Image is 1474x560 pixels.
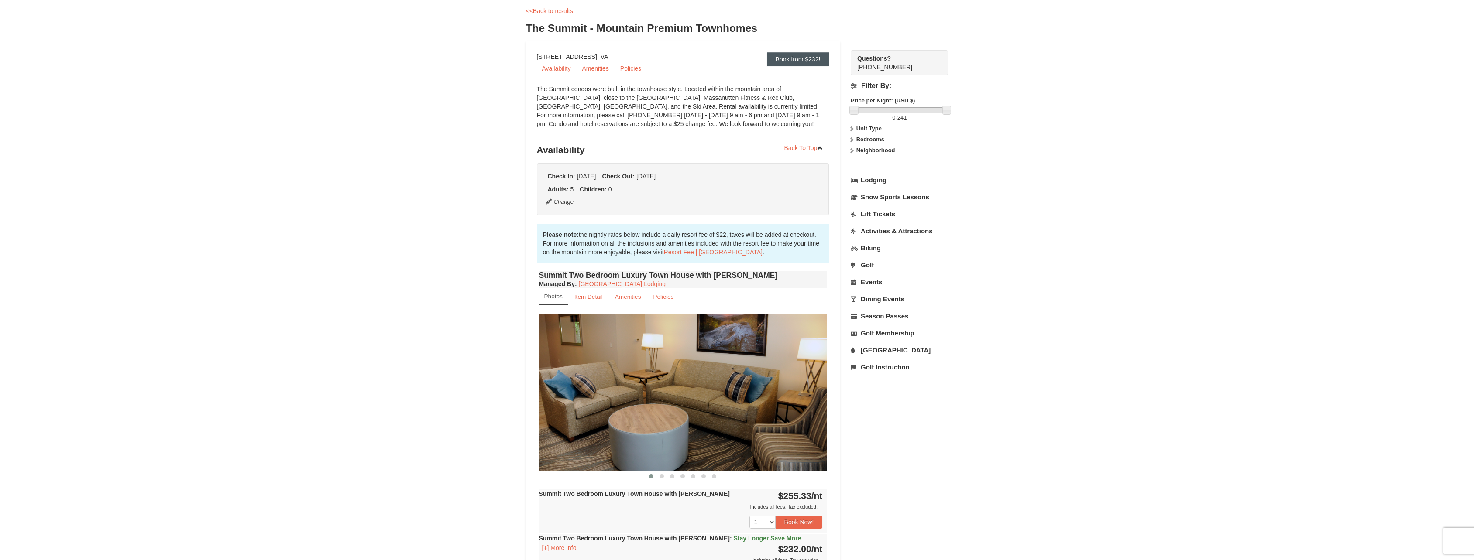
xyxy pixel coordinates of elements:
span: 0 [892,114,895,121]
a: Activities & Attractions [851,223,948,239]
a: Events [851,274,948,290]
h4: Summit Two Bedroom Luxury Town House with [PERSON_NAME] [539,271,827,280]
a: Golf Instruction [851,359,948,375]
a: Amenities [609,288,647,305]
h3: The Summit - Mountain Premium Townhomes [526,20,948,37]
a: Lodging [851,172,948,188]
div: Includes all fees. Tax excluded. [539,502,823,511]
a: Golf [851,257,948,273]
span: /nt [811,544,823,554]
a: Amenities [577,62,614,75]
small: Policies [653,294,673,300]
div: The Summit condos were built in the townhouse style. Located within the mountain area of [GEOGRAP... [537,85,829,137]
button: Change [546,197,574,207]
span: 5 [570,186,574,193]
strong: : [539,280,577,287]
h3: Availability [537,141,829,159]
strong: Price per Night: (USD $) [851,97,915,104]
span: : [730,535,732,542]
a: Golf Membership [851,325,948,341]
a: Policies [647,288,679,305]
small: Amenities [615,294,641,300]
strong: Summit Two Bedroom Luxury Town House with [PERSON_NAME] [539,535,801,542]
span: /nt [811,491,823,501]
span: Managed By [539,280,575,287]
a: Availability [537,62,576,75]
strong: Neighborhood [856,147,895,154]
small: Photos [544,293,563,300]
strong: Children: [580,186,606,193]
strong: Check Out: [602,173,635,180]
span: [DATE] [636,173,656,180]
strong: Check In: [548,173,575,180]
a: Back To Top [779,141,829,154]
div: the nightly rates below include a daily resort fee of $22, taxes will be added at checkout. For m... [537,224,829,263]
span: 0 [608,186,612,193]
strong: $255.33 [778,491,823,501]
a: Season Passes [851,308,948,324]
strong: Bedrooms [856,136,884,143]
strong: Summit Two Bedroom Luxury Town House with [PERSON_NAME] [539,490,730,497]
label: - [851,113,948,122]
a: Book from $232! [767,52,829,66]
img: 18876286-202-fb468a36.png [539,314,827,471]
a: <<Back to results [526,7,573,14]
button: Book Now! [776,516,823,529]
strong: Please note: [543,231,579,238]
span: [DATE] [577,173,596,180]
span: Stay Longer Save More [733,535,801,542]
a: [GEOGRAPHIC_DATA] [851,342,948,358]
strong: Unit Type [856,125,882,132]
a: Biking [851,240,948,256]
a: Snow Sports Lessons [851,189,948,205]
a: Item Detail [569,288,608,305]
a: Photos [539,288,568,305]
button: [+] More Info [539,543,580,553]
a: Dining Events [851,291,948,307]
span: [PHONE_NUMBER] [857,54,932,71]
strong: Questions? [857,55,891,62]
small: Item Detail [574,294,603,300]
a: Resort Fee | [GEOGRAPHIC_DATA] [664,249,763,256]
strong: Adults: [548,186,569,193]
a: Lift Tickets [851,206,948,222]
h4: Filter By: [851,82,948,90]
span: $232.00 [778,544,811,554]
a: [GEOGRAPHIC_DATA] Lodging [579,280,666,287]
span: 241 [897,114,907,121]
a: Policies [615,62,646,75]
